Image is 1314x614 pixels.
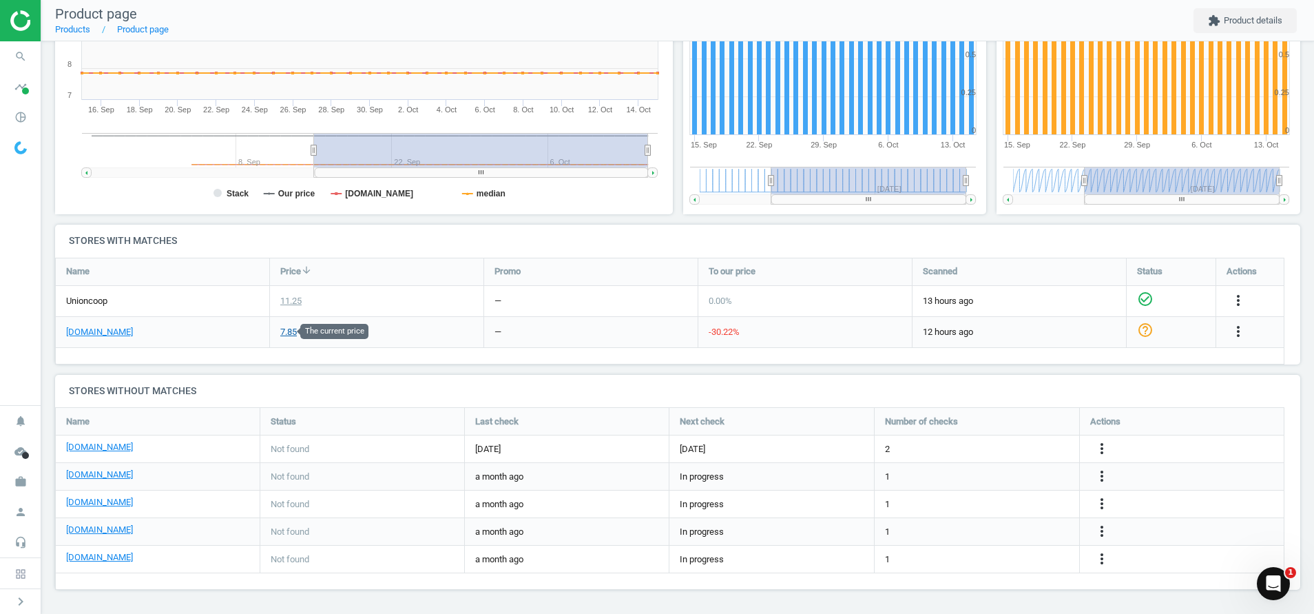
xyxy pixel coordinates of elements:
[271,526,309,538] span: Not found
[1227,265,1257,278] span: Actions
[475,526,658,538] span: a month ago
[66,496,133,509] a: [DOMAIN_NAME]
[1254,141,1278,149] tspan: 13. Oct
[1137,291,1154,307] i: check_circle_outline
[55,225,1300,257] h4: Stores with matches
[67,60,72,68] text: 8
[227,189,249,198] tspan: Stack
[1060,141,1086,149] tspan: 22. Sep
[550,105,574,114] tspan: 10. Oct
[55,24,90,34] a: Products
[165,105,191,114] tspan: 20. Sep
[940,141,964,149] tspan: 13. Oct
[55,6,137,22] span: Product page
[357,105,383,114] tspan: 30. Sep
[117,24,169,34] a: Product page
[203,105,229,114] tspan: 22. Sep
[475,498,658,511] span: a month ago
[300,324,368,339] div: The current price
[398,105,418,114] tspan: 2. Oct
[55,375,1300,407] h4: Stores without matches
[878,141,898,149] tspan: 6. Oct
[961,88,975,96] text: 0.25
[1094,551,1110,567] i: more_vert
[885,553,890,566] span: 1
[1193,8,1297,33] button: extensionProduct details
[1230,292,1247,309] i: more_vert
[923,326,1116,338] span: 12 hours ago
[8,499,34,525] i: person
[475,471,658,483] span: a month ago
[301,265,312,276] i: arrow_downward
[1230,292,1247,310] button: more_vert
[8,469,34,495] i: work
[67,91,72,99] text: 7
[626,105,650,114] tspan: 14. Oct
[66,326,133,338] a: [DOMAIN_NAME]
[494,265,521,278] span: Promo
[66,469,133,481] a: [DOMAIN_NAME]
[885,416,958,428] span: Number of checks
[709,296,732,306] span: 0.00 %
[8,43,34,70] i: search
[271,498,309,511] span: Not found
[885,443,890,456] span: 2
[280,265,301,278] span: Price
[1094,523,1110,540] i: more_vert
[1285,126,1289,134] text: 0
[242,105,268,114] tspan: 24. Sep
[66,524,133,536] a: [DOMAIN_NAME]
[680,471,724,483] span: In progress
[1285,567,1296,578] span: 1
[1257,567,1290,600] iframe: Intercom live chat
[66,441,133,453] a: [DOMAIN_NAME]
[1094,495,1110,513] button: more_vert
[1090,416,1120,428] span: Actions
[66,551,133,564] a: [DOMAIN_NAME]
[1191,141,1211,149] tspan: 6. Oct
[8,74,34,100] i: timeline
[1094,495,1110,512] i: more_vert
[971,126,975,134] text: 0
[271,553,309,566] span: Not found
[475,416,519,428] span: Last check
[1230,323,1247,341] button: more_vert
[680,526,724,538] span: In progress
[923,295,1116,307] span: 13 hours ago
[746,141,772,149] tspan: 22. Sep
[923,265,957,278] span: Scanned
[1208,14,1220,27] i: extension
[1094,468,1110,484] i: more_vert
[1004,141,1030,149] tspan: 15. Sep
[437,105,457,114] tspan: 4. Oct
[1137,322,1154,338] i: help_outline
[271,416,296,428] span: Status
[8,529,34,555] i: headset_mic
[680,553,724,566] span: In progress
[12,593,29,610] i: chevron_right
[691,141,717,149] tspan: 15. Sep
[66,416,90,428] span: Name
[885,471,890,483] span: 1
[280,295,302,307] div: 11.25
[513,105,533,114] tspan: 8. Oct
[709,327,740,337] span: -30.22 %
[3,593,38,611] button: chevron_right
[318,105,344,114] tspan: 28. Sep
[66,295,107,307] span: Unioncoop
[8,408,34,434] i: notifications
[271,443,309,456] span: Not found
[885,498,890,511] span: 1
[475,553,658,566] span: a month ago
[127,105,153,114] tspan: 18. Sep
[1124,141,1150,149] tspan: 29. Sep
[1137,265,1162,278] span: Status
[477,189,505,198] tspan: median
[278,189,315,198] tspan: Our price
[1094,468,1110,486] button: more_vert
[1230,323,1247,340] i: more_vert
[1094,440,1110,457] i: more_vert
[1094,551,1110,569] button: more_vert
[494,326,501,338] div: —
[1094,440,1110,458] button: more_vert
